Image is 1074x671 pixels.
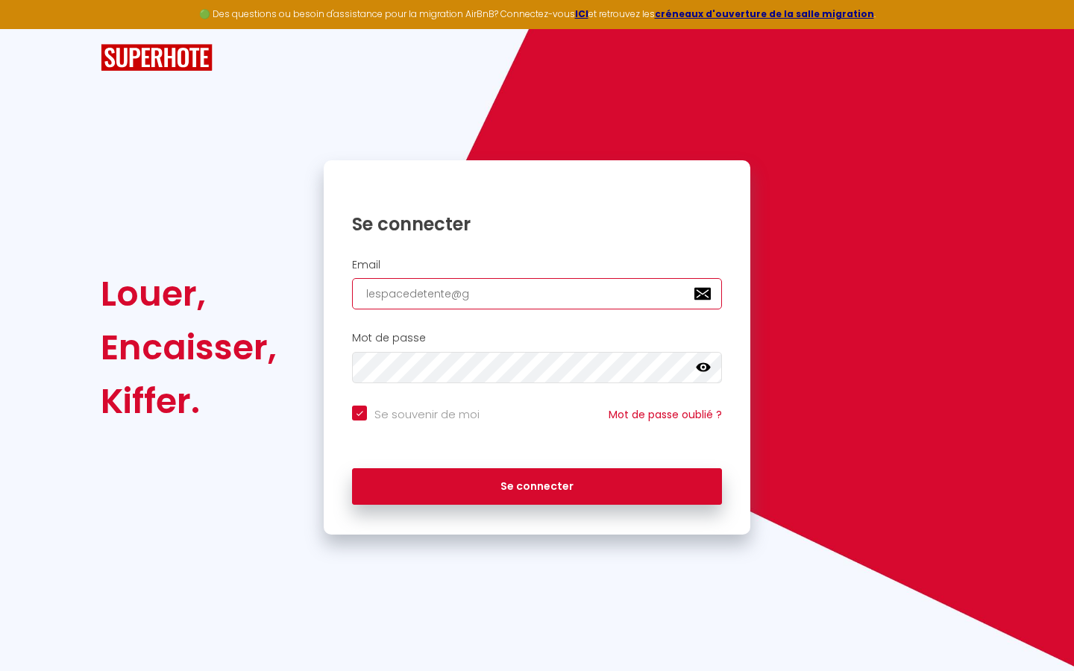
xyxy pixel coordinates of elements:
[352,332,722,344] h2: Mot de passe
[101,321,277,374] div: Encaisser,
[575,7,588,20] a: ICI
[655,7,874,20] a: créneaux d'ouverture de la salle migration
[352,468,722,505] button: Se connecter
[352,259,722,271] h2: Email
[352,278,722,309] input: Ton Email
[609,407,722,422] a: Mot de passe oublié ?
[101,44,213,72] img: SuperHote logo
[12,6,57,51] button: Ouvrir le widget de chat LiveChat
[352,212,722,236] h1: Se connecter
[101,374,277,428] div: Kiffer.
[101,267,277,321] div: Louer,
